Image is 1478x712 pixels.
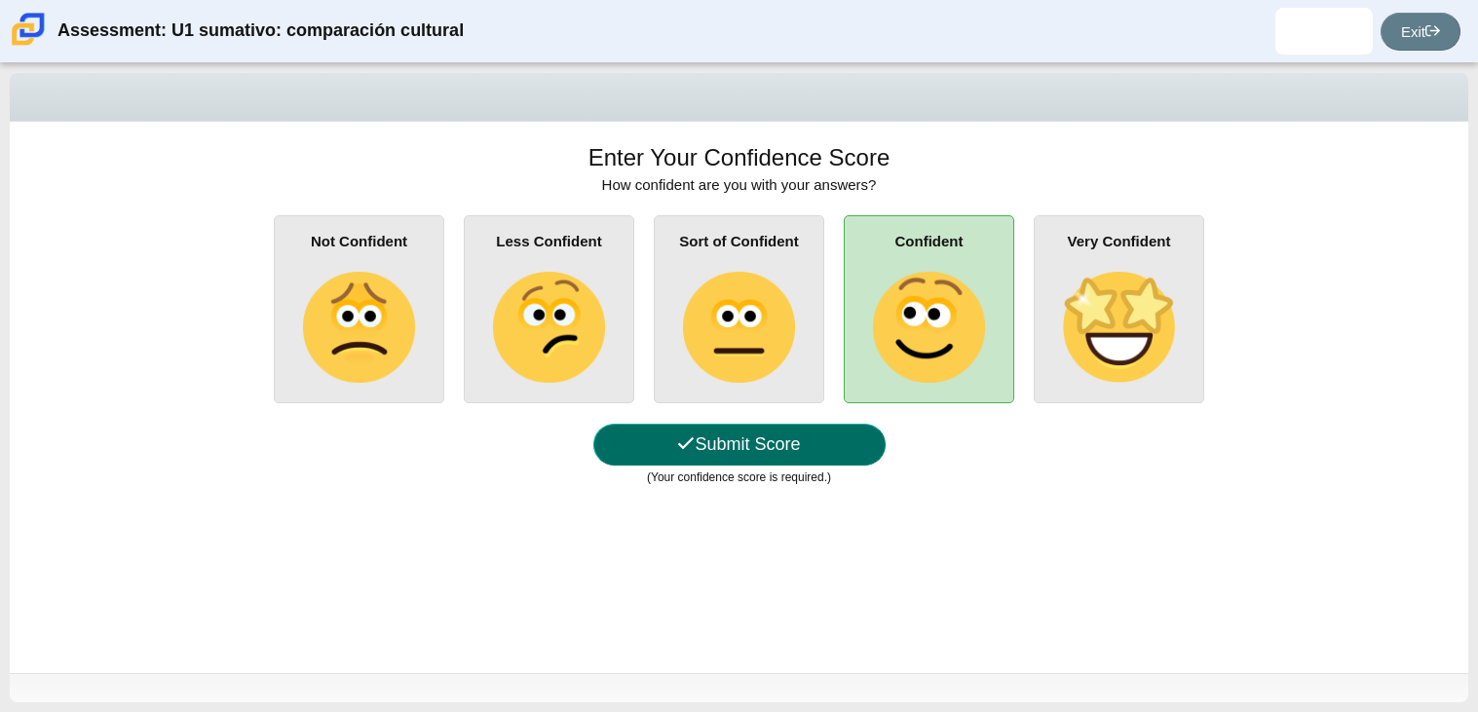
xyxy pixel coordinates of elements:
[311,233,407,249] b: Not Confident
[57,8,464,55] div: Assessment: U1 sumativo: comparación cultural
[593,424,886,466] button: Submit Score
[8,9,49,50] img: Carmen School of Science & Technology
[895,233,964,249] b: Confident
[679,233,798,249] b: Sort of Confident
[683,272,794,383] img: neutral-face.png
[8,36,49,53] a: Carmen School of Science & Technology
[1308,16,1340,47] img: bryan.lopezmoran.h43DDC
[1381,13,1460,51] a: Exit
[1063,272,1174,383] img: star-struck-face.png
[303,272,414,383] img: slightly-frowning-face.png
[873,272,984,383] img: slightly-smiling-face.png
[493,272,604,383] img: confused-face.png
[602,176,877,193] span: How confident are you with your answers?
[1068,233,1171,249] b: Very Confident
[588,141,891,174] h1: Enter Your Confidence Score
[496,233,601,249] b: Less Confident
[647,470,831,484] small: (Your confidence score is required.)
